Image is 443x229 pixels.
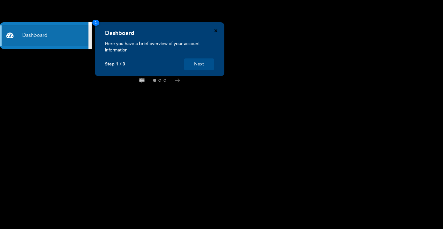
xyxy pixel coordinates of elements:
[92,20,99,26] span: 1
[105,41,214,53] p: Here you have a brief overview of your account information
[184,58,214,70] button: Next
[105,62,125,67] p: Step 1 / 3
[214,29,217,32] button: Close
[105,30,134,37] h4: Dashboard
